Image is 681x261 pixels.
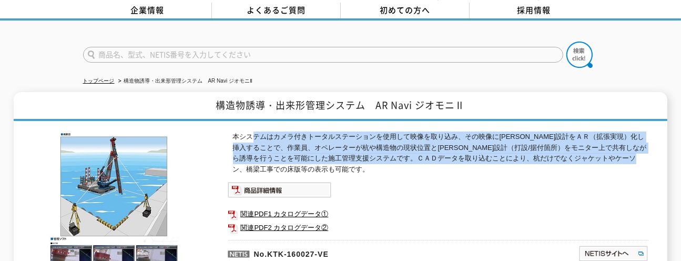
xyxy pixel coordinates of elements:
[228,188,331,196] a: 商品詳細情報システム
[83,78,115,84] a: トップページ
[228,207,648,221] a: 関連PDF1 カタログデータ①
[470,3,598,18] a: 採用情報
[83,47,563,63] input: 商品名、型式、NETIS番号を入力してください
[14,92,667,121] h1: 構造物誘導・出来形管理システム AR Navi ジオモニⅡ
[566,42,593,68] img: btn_search.png
[380,4,430,16] span: 初めての方へ
[341,3,470,18] a: 初めての方へ
[228,221,648,235] a: 関連PDF2 カタログデータ②
[116,76,252,87] li: 構造物誘導・出来形管理システム AR Navi ジオモニⅡ
[212,3,341,18] a: よくあるご質問
[228,182,331,198] img: 商品詳細情報システム
[233,132,648,175] p: 本システムはカメラ付きトータルステーションを使用して映像を取り込み、その映像に[PERSON_NAME]設計をＡＲ（拡張実現）化し挿入することで、作業員、オペレーターが杭や構造物の現状位置と[P...
[83,3,212,18] a: 企業情報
